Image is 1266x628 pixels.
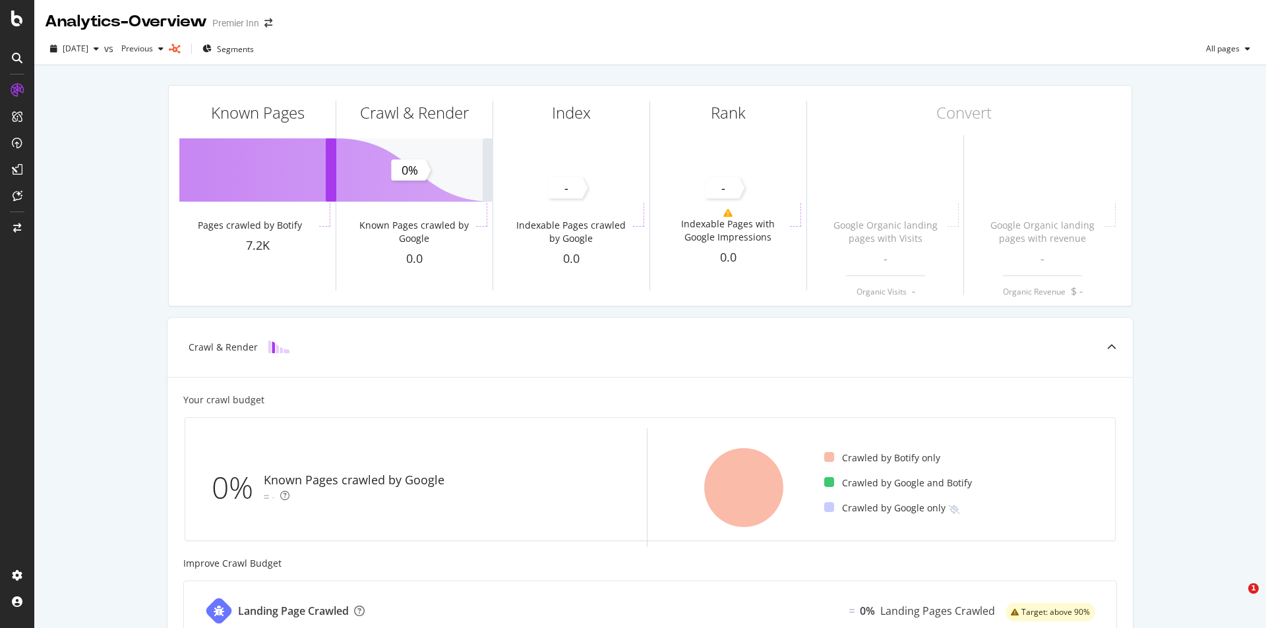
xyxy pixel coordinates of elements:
img: Equal [264,495,269,499]
button: [DATE] [45,38,104,59]
div: Pages crawled by Botify [198,219,302,232]
img: block-icon [268,341,289,353]
div: Index [552,101,591,124]
div: Your crawl budget [183,393,264,407]
div: Known Pages [211,101,305,124]
span: Previous [116,43,153,54]
button: Previous [116,38,169,59]
div: Improve Crawl Budget [183,557,1117,570]
div: Premier Inn [212,16,259,30]
div: 0.0 [493,250,649,268]
div: Landing Pages Crawled [880,604,995,619]
div: Crawl & Render [189,341,258,354]
div: 7.2K [179,237,336,254]
span: Target: above 90% [1021,608,1090,616]
span: Segments [217,43,254,55]
div: - [272,490,275,503]
span: 1 [1248,583,1259,594]
img: Equal [849,609,855,613]
div: Analytics - Overview [45,11,207,33]
div: Known Pages crawled by Google [355,219,473,245]
div: arrow-right-arrow-left [264,18,272,28]
span: vs [104,42,116,55]
div: 0.0 [650,249,806,266]
span: All pages [1201,43,1240,54]
div: Crawled by Google and Botify [824,476,972,490]
iframe: Intercom live chat [1221,583,1253,615]
div: Crawled by Botify only [824,451,940,465]
div: Landing Page Crawled [238,604,349,619]
div: warning label [1006,603,1095,621]
div: Known Pages crawled by Google [264,472,444,489]
div: 0% [860,604,875,619]
div: Indexable Pages with Google Impressions [669,217,787,244]
div: 0% [212,466,264,509]
div: Crawled by Google only [824,501,946,515]
div: Crawl & Render [360,101,469,124]
div: 0.0 [336,250,493,268]
div: Rank [711,101,746,124]
button: All pages [1201,38,1255,59]
button: Segments [197,38,259,59]
div: Indexable Pages crawled by Google [512,219,630,245]
span: 2025 Aug. 11th [63,43,88,54]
